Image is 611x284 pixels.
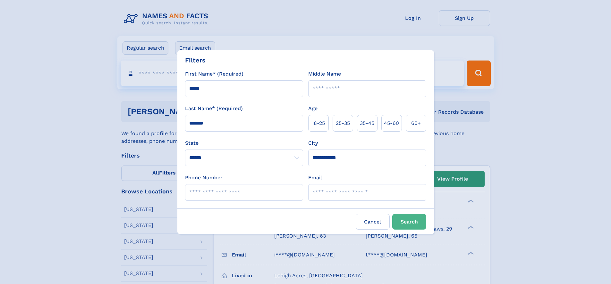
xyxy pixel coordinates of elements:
[308,174,322,182] label: Email
[185,174,223,182] label: Phone Number
[336,119,350,127] span: 25‑35
[360,119,374,127] span: 35‑45
[356,214,390,230] label: Cancel
[308,139,318,147] label: City
[185,105,243,112] label: Last Name* (Required)
[185,139,303,147] label: State
[384,119,399,127] span: 45‑60
[411,119,421,127] span: 60+
[392,214,426,230] button: Search
[185,55,206,65] div: Filters
[308,105,318,112] label: Age
[308,70,341,78] label: Middle Name
[185,70,243,78] label: First Name* (Required)
[312,119,325,127] span: 18‑25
